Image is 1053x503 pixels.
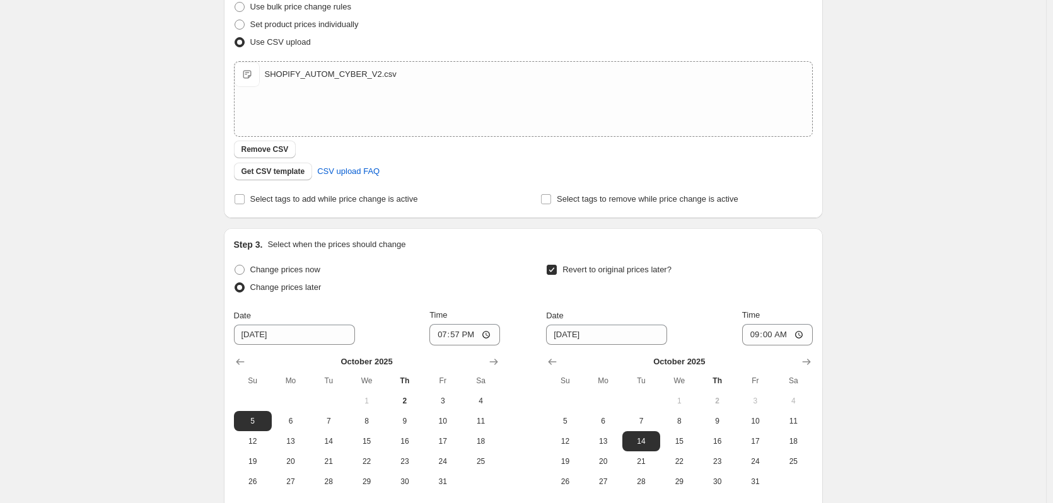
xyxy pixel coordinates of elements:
button: Show previous month, September 2025 [231,353,249,371]
th: Wednesday [660,371,698,391]
button: Saturday October 25 2025 [462,451,499,471]
button: Saturday October 4 2025 [462,391,499,411]
button: Thursday October 30 2025 [386,471,424,492]
span: 2 [391,396,419,406]
span: 27 [277,477,305,487]
button: Thursday October 9 2025 [698,411,736,431]
span: 7 [315,416,342,426]
span: 2 [703,396,731,406]
button: Tuesday October 14 2025 [310,431,347,451]
button: Wednesday October 8 2025 [347,411,385,431]
span: 16 [703,436,731,446]
span: 4 [779,396,807,406]
span: 25 [779,456,807,466]
button: Show next month, November 2025 [485,353,503,371]
span: 29 [352,477,380,487]
span: 30 [391,477,419,487]
span: 22 [665,456,693,466]
span: Get CSV template [241,166,305,176]
button: Tuesday October 21 2025 [622,451,660,471]
span: 12 [239,436,267,446]
button: Wednesday October 1 2025 [347,391,385,411]
span: 21 [315,456,342,466]
span: Time [742,310,760,320]
button: Sunday October 5 2025 [546,411,584,431]
button: Friday October 17 2025 [424,431,462,451]
button: Friday October 31 2025 [736,471,774,492]
span: 7 [627,416,655,426]
span: Mo [590,376,617,386]
button: Wednesday October 22 2025 [660,451,698,471]
span: 10 [742,416,769,426]
span: 6 [590,416,617,426]
span: 1 [352,396,380,406]
button: Monday October 20 2025 [585,451,622,471]
span: 6 [277,416,305,426]
span: Time [429,310,447,320]
span: Use CSV upload [250,37,311,47]
button: Monday October 13 2025 [585,431,622,451]
button: Show previous month, September 2025 [544,353,561,371]
span: 13 [590,436,617,446]
span: Mo [277,376,305,386]
th: Wednesday [347,371,385,391]
button: Sunday October 19 2025 [234,451,272,471]
button: Wednesday October 8 2025 [660,411,698,431]
button: Sunday October 12 2025 [546,431,584,451]
input: 10/2/2025 [234,325,355,345]
span: 17 [742,436,769,446]
span: 3 [742,396,769,406]
span: 11 [779,416,807,426]
button: Friday October 31 2025 [424,471,462,492]
button: Sunday October 19 2025 [546,451,584,471]
input: 10/2/2025 [546,325,667,345]
th: Friday [736,371,774,391]
span: Date [234,311,251,320]
div: SHOPIFY_AUTOM_CYBER_V2.csv [265,68,397,81]
button: Sunday October 12 2025 [234,431,272,451]
button: Tuesday October 14 2025 [622,431,660,451]
button: Tuesday October 7 2025 [622,411,660,431]
input: 12:00 [429,324,500,345]
span: 20 [277,456,305,466]
button: Sunday October 26 2025 [546,471,584,492]
span: 15 [352,436,380,446]
th: Thursday [386,371,424,391]
span: 31 [742,477,769,487]
span: 21 [627,456,655,466]
span: 4 [467,396,494,406]
button: Tuesday October 28 2025 [310,471,347,492]
span: 13 [277,436,305,446]
span: Change prices now [250,265,320,274]
button: Friday October 10 2025 [424,411,462,431]
span: 14 [627,436,655,446]
span: 1 [665,396,693,406]
span: 9 [391,416,419,426]
span: 19 [239,456,267,466]
span: 15 [665,436,693,446]
th: Sunday [546,371,584,391]
span: 25 [467,456,494,466]
button: Thursday October 23 2025 [698,451,736,471]
span: 18 [467,436,494,446]
span: 9 [703,416,731,426]
span: Remove CSV [241,144,289,154]
button: Remove CSV [234,141,296,158]
button: Monday October 27 2025 [272,471,310,492]
span: Use bulk price change rules [250,2,351,11]
span: Th [391,376,419,386]
span: Change prices later [250,282,322,292]
h2: Step 3. [234,238,263,251]
span: Tu [315,376,342,386]
th: Thursday [698,371,736,391]
button: Monday October 20 2025 [272,451,310,471]
span: 8 [352,416,380,426]
span: 26 [239,477,267,487]
button: Thursday October 9 2025 [386,411,424,431]
button: Saturday October 4 2025 [774,391,812,411]
button: Friday October 24 2025 [736,451,774,471]
button: Thursday October 16 2025 [698,431,736,451]
button: Thursday October 16 2025 [386,431,424,451]
span: Sa [467,376,494,386]
span: Th [703,376,731,386]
